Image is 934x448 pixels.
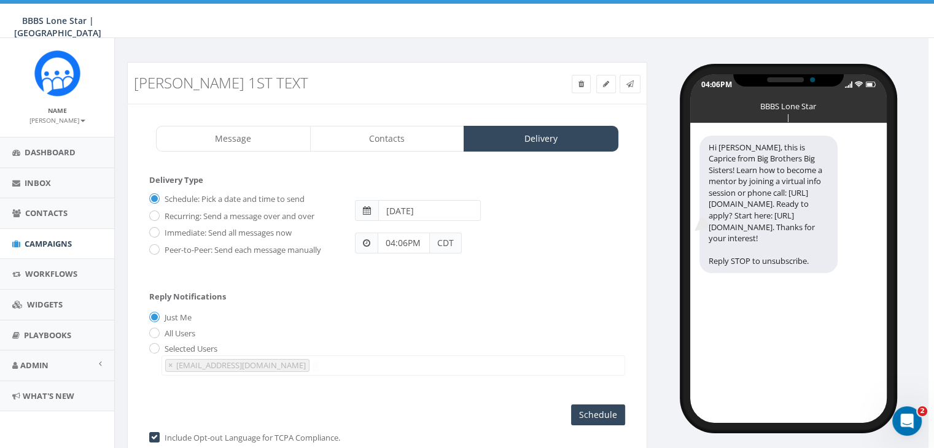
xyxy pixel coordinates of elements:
[165,359,309,372] li: chawkins@bbbstx.org
[626,79,634,89] span: Send Test Message
[25,238,72,249] span: Campaigns
[603,79,609,89] span: Edit Campaign
[25,207,68,218] span: Contacts
[166,360,175,371] button: Remove item
[149,174,203,186] label: Delivery Type
[578,79,584,89] span: Delete Campaign
[34,50,80,96] img: Rally_Corp_Icon.png
[699,136,838,273] div: Hi [PERSON_NAME], this is Caprice from Big Brothers Big Sisters! Learn how to become a mentor by ...
[20,360,49,371] span: Admin
[162,193,305,206] label: Schedule: Pick a date and time to send
[162,244,321,257] label: Peer-to-Peer: Send each message manually
[29,116,85,125] small: [PERSON_NAME]
[175,360,309,371] span: [EMAIL_ADDRESS][DOMAIN_NAME]
[134,75,509,91] h3: [PERSON_NAME] 1st text
[162,328,195,340] label: All Users
[162,432,340,444] label: Include Opt-out Language for TCPA Compliance.
[430,233,462,253] span: CDT
[892,406,922,436] iframe: Intercom live chat
[23,390,74,401] span: What's New
[14,15,101,39] span: BBBS Lone Star | [GEOGRAPHIC_DATA]
[25,268,77,279] span: Workflows
[29,114,85,125] a: [PERSON_NAME]
[25,147,76,158] span: Dashboard
[156,126,311,152] a: Message
[24,330,71,341] span: Playbooks
[701,79,732,90] div: 04:06PM
[162,210,314,223] label: Recurring: Send a message over and over
[25,177,51,188] span: Inbox
[149,291,226,303] label: Reply Notifications
[48,106,67,115] small: Name
[571,404,625,425] input: Schedule
[464,126,618,152] a: Delivery
[162,343,217,355] label: Selected Users
[162,312,192,324] label: Just Me
[162,227,292,239] label: Immediate: Send all messages now
[917,406,927,416] span: 2
[310,126,465,152] a: Contacts
[27,299,63,310] span: Widgets
[168,360,173,371] span: ×
[758,101,819,107] div: BBBS Lone Star | [GEOGRAPHIC_DATA]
